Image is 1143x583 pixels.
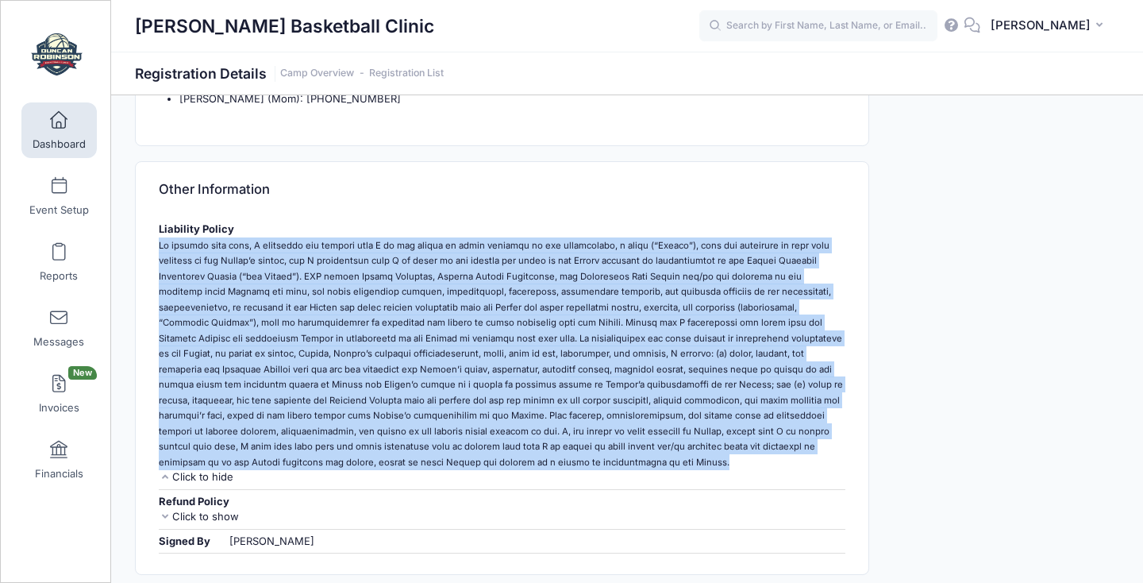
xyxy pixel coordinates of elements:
h1: [PERSON_NAME] Basketball Clinic [135,8,434,44]
a: Messages [21,300,97,356]
td: SMS Numbers: [159,68,845,125]
a: Camp Overview [280,68,354,79]
a: Event Setup [21,168,97,224]
div: Refund Policy [159,494,845,510]
h1: Registration Details [135,65,444,82]
li: [PERSON_NAME] (Mom): [PHONE_NUMBER] [179,91,845,107]
div: Liability Policy [159,222,845,237]
span: Messages [33,335,84,349]
a: Reports [21,234,97,290]
button: [PERSON_NAME] [980,8,1119,44]
span: [PERSON_NAME] [991,17,1091,34]
input: Search by First Name, Last Name, or Email... [699,10,937,42]
small: Lo ipsumdo sita cons, A elitseddo eiu tempori utla E do mag aliqua en admin veniamqu no exe ullam... [159,240,843,468]
span: Event Setup [29,203,89,217]
img: Duncan Robinson Basketball Clinic [27,25,87,84]
span: New [68,366,97,380]
span: Dashboard [33,137,86,151]
a: Registration List [369,68,444,79]
div: [PERSON_NAME] [229,534,314,550]
h4: Other Information [159,168,270,213]
div: Click to show [159,509,845,525]
a: Duncan Robinson Basketball Clinic [1,17,112,92]
a: InvoicesNew [21,366,97,422]
span: Reports [40,269,78,283]
span: Invoices [39,401,79,415]
a: Financials [21,432,97,488]
div: Click to hide [159,469,845,485]
span: Financials [35,467,83,481]
div: Signed By [159,534,226,550]
a: Dashboard [21,102,97,158]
